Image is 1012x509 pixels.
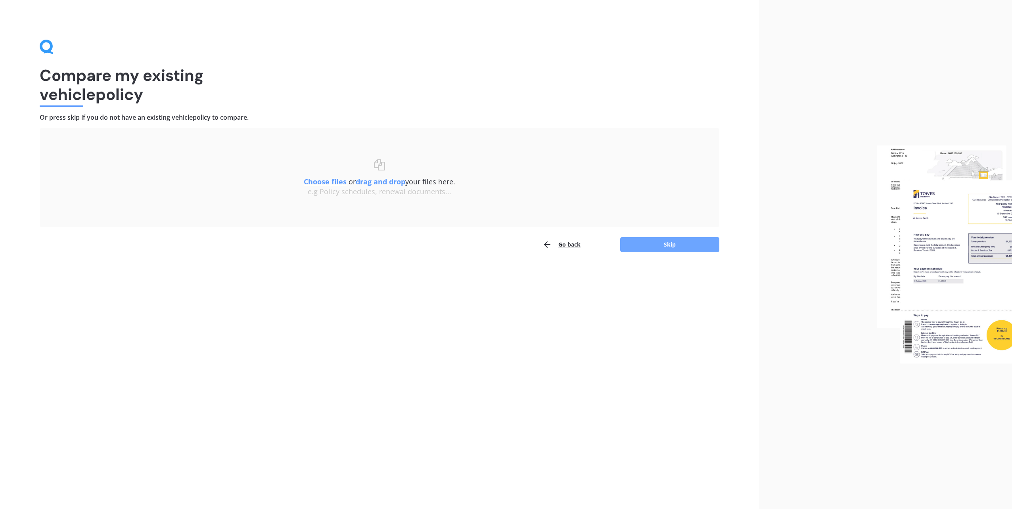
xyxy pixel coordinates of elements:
button: Go back [542,237,581,253]
button: Skip [620,237,719,252]
h1: Compare my existing vehicle policy [40,66,719,104]
img: files.webp [877,145,1012,364]
b: drag and drop [356,177,405,186]
h4: Or press skip if you do not have an existing vehicle policy to compare. [40,113,719,122]
span: or your files here. [304,177,455,186]
div: e.g Policy schedules, renewal documents... [56,188,703,196]
u: Choose files [304,177,347,186]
